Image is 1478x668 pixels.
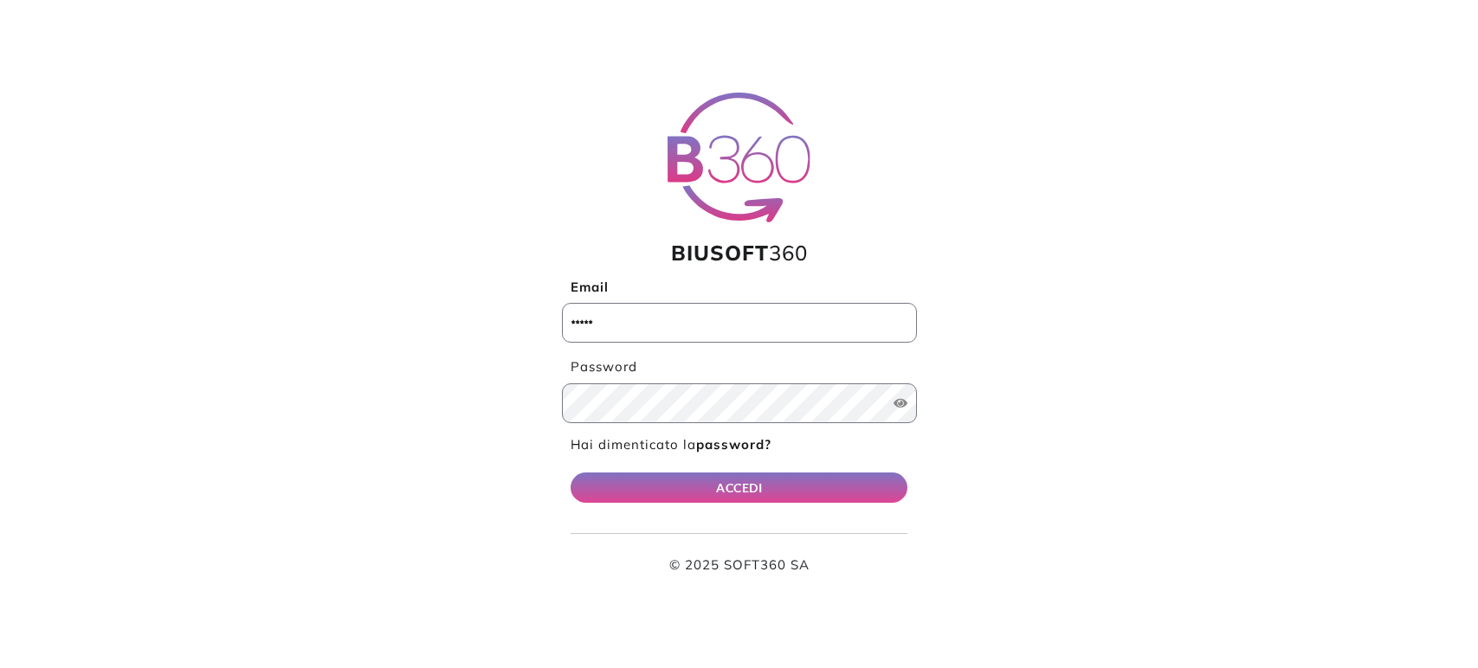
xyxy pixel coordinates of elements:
[562,241,917,266] h1: 360
[571,472,908,503] button: ACCEDI
[562,357,917,377] label: Password
[571,556,908,575] p: © 2025 SOFT360 SA
[571,279,609,295] b: Email
[671,240,769,266] span: BIUSOFT
[571,436,771,453] a: Hai dimenticato lapassword?
[696,436,771,453] b: password?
